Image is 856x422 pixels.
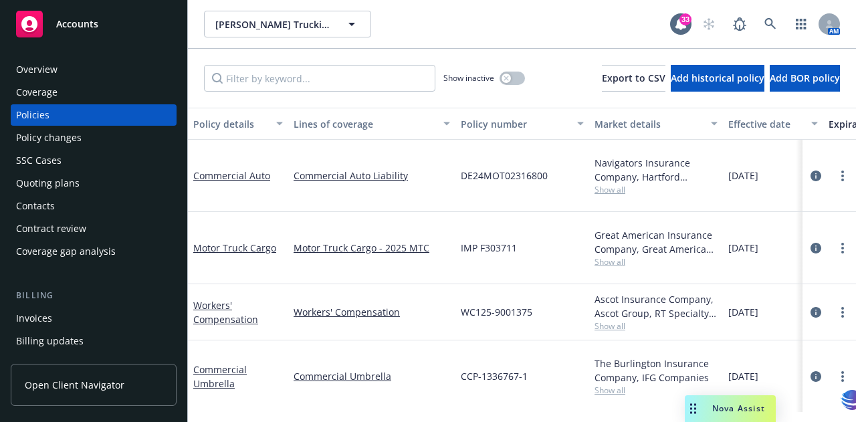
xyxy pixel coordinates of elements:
a: circleInformation [808,368,824,385]
a: Coverage [11,82,177,103]
span: [PERSON_NAME] Trucking LLC [215,17,331,31]
span: IMP F303711 [461,241,517,255]
span: Export to CSV [602,72,665,84]
div: Policy details [193,117,268,131]
span: Open Client Navigator [25,378,124,392]
a: SSC Cases [11,150,177,171]
div: Ascot Insurance Company, Ascot Group, RT Specialty Insurance Services, LLC (RSG Specialty, LLC) [595,292,718,320]
div: Coverage gap analysis [16,241,116,262]
span: CCP-1336767-1 [461,369,528,383]
a: Commercial Umbrella [294,369,450,383]
div: Policies [16,104,49,126]
a: circleInformation [808,304,824,320]
button: Add historical policy [671,65,764,92]
a: Accounts [11,5,177,43]
span: Show all [595,385,718,396]
a: Search [757,11,784,37]
div: Effective date [728,117,803,131]
button: Add BOR policy [770,65,840,92]
div: Invoices [16,308,52,329]
span: [DATE] [728,305,758,319]
div: Billing updates [16,330,84,352]
a: more [835,240,851,256]
a: more [835,304,851,320]
a: Coverage gap analysis [11,241,177,262]
div: 33 [679,13,691,25]
span: Show inactive [443,72,494,84]
a: Overview [11,59,177,80]
a: Invoices [11,308,177,329]
span: Add BOR policy [770,72,840,84]
div: Market details [595,117,703,131]
a: circleInformation [808,168,824,184]
span: Show all [595,320,718,332]
button: Market details [589,108,723,140]
a: Workers' Compensation [294,305,450,319]
span: Add historical policy [671,72,764,84]
span: Show all [595,184,718,195]
button: Policy details [188,108,288,140]
a: Workers' Compensation [193,299,258,326]
a: Start snowing [695,11,722,37]
a: Policies [11,104,177,126]
span: [DATE] [728,241,758,255]
input: Filter by keyword... [204,65,435,92]
div: Contacts [16,195,55,217]
a: Contract review [11,218,177,239]
button: Export to CSV [602,65,665,92]
div: Billing [11,289,177,302]
div: Policy number [461,117,569,131]
div: Policy changes [16,127,82,148]
a: Motor Truck Cargo [193,241,276,254]
a: Billing updates [11,330,177,352]
span: [DATE] [728,369,758,383]
a: Quoting plans [11,173,177,194]
a: Contacts [11,195,177,217]
div: Contract review [16,218,86,239]
span: Show all [595,256,718,268]
a: circleInformation [808,240,824,256]
div: Navigators Insurance Company, Hartford Insurance Group, Amwins [595,156,718,184]
div: Quoting plans [16,173,80,194]
div: Coverage [16,82,58,103]
a: more [835,168,851,184]
button: [PERSON_NAME] Trucking LLC [204,11,371,37]
div: Great American Insurance Company, Great American Insurance Group, Amwins [595,228,718,256]
a: more [835,368,851,385]
button: Lines of coverage [288,108,455,140]
span: WC125-9001375 [461,305,532,319]
a: Commercial Auto Liability [294,169,450,183]
span: Accounts [56,19,98,29]
div: The Burlington Insurance Company, IFG Companies [595,356,718,385]
div: Drag to move [685,395,702,422]
div: SSC Cases [16,150,62,171]
span: Nova Assist [712,403,765,414]
a: Commercial Auto [193,169,270,182]
div: Lines of coverage [294,117,435,131]
a: Commercial Umbrella [193,363,247,390]
span: [DATE] [728,169,758,183]
button: Nova Assist [685,395,776,422]
span: DE24MOT02316800 [461,169,548,183]
a: Motor Truck Cargo - 2025 MTC [294,241,450,255]
button: Effective date [723,108,823,140]
a: Policy changes [11,127,177,148]
button: Policy number [455,108,589,140]
a: Switch app [788,11,815,37]
div: Overview [16,59,58,80]
a: Report a Bug [726,11,753,37]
